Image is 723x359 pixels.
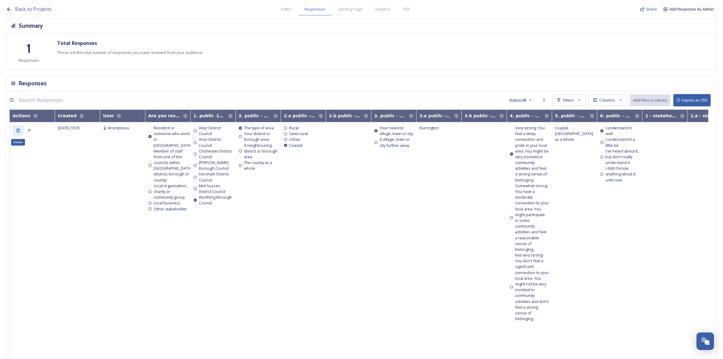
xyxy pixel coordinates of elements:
[515,252,549,322] span: Not very strong: You don't feel a significant connection to your local area. You might not be ver...
[18,58,39,63] span: Responses
[148,113,180,119] div: Are you responding as a....
[284,113,316,119] div: 2.a public - Please select the type of area
[58,125,80,131] span: [DATE] 10:35
[465,113,496,119] div: 3.b public - Please specify which nearest village, town or city
[606,137,639,148] span: I understand it a little bit
[375,6,390,12] span: Analytics
[289,137,300,142] span: Urban
[563,97,574,103] span: Filters
[199,160,233,171] span: [PERSON_NAME] Borough Council
[416,110,462,122] th: Toggle SortBy
[13,113,30,119] div: Actions
[630,94,670,106] button: Add Files to Library
[57,40,97,46] strong: Total Responses
[462,110,507,122] th: Toggle SortBy
[199,148,233,160] span: Chichester District Council
[199,194,233,206] span: Worthing Borough Council
[374,113,406,119] div: 3. public - Where do you go for most of your leisure or recreation time?
[103,113,114,119] div: User
[696,332,714,350] button: Open Chat
[154,183,187,200] span: Local organisation, charity or community group
[15,5,52,13] a: Back to Projects
[244,125,274,131] span: The type of area
[108,125,129,131] span: Anonymous
[239,113,271,119] div: 2. public - Which aspect of your local area do you most strongly identify with?
[599,97,615,103] span: Columns
[16,94,106,106] input: Search Responses
[15,6,52,12] span: Back to Projects
[305,6,325,12] span: Responses
[645,113,677,119] div: 1 - stakeholder - What type of organisation are you responding on behalf of?
[100,110,145,122] th: Toggle SortBy
[515,125,549,183] span: Very strong: You feel a deep connection and pride in your local area. You might be very involved ...
[371,110,416,122] th: Toggle SortBy
[597,110,642,122] th: Toggle SortBy
[555,113,587,119] div: 5. public - Can you tell us the area or place in [GEOGRAPHIC_DATA] that you feel the strongest co...
[600,113,632,119] div: 6. public - How much do you know about the changes to local councils (called Local Government Reo...
[199,171,233,183] span: Horsham District Council
[190,110,236,122] th: Toggle SortBy
[329,113,361,119] div: 2.b public - Please specify which district or borough area
[19,79,47,88] h3: Responses
[244,131,278,142] span: Your district or borough area
[289,143,302,148] span: Coastal
[154,200,180,206] span: Local business
[244,160,278,171] span: The county as a whole
[289,131,308,137] span: Semi-rural
[673,94,711,106] button: Export as CSV
[606,165,639,183] span: I didn't know anything about it until now
[154,125,192,148] span: Resident or someone who works in [GEOGRAPHIC_DATA]
[289,125,299,131] span: Rural
[145,110,190,122] th: Toggle SortBy
[57,50,203,55] span: These are the total number of responses you have received from your audience.
[690,113,722,119] div: 1.a - stakeholder - If other, please specify below.
[642,110,687,122] th: Toggle SortBy
[236,110,281,122] th: Toggle SortBy
[27,39,31,58] h1: 1
[380,125,413,137] span: Your nearest village, town or city
[606,125,639,137] span: I understand it well
[281,6,292,12] span: Editor
[338,6,362,12] span: Landing Page
[669,6,714,12] a: Add Response As Admin
[154,206,187,212] span: Other stakeholder
[552,110,597,122] th: Toggle SortBy
[10,110,55,122] th: Toggle SortBy
[507,110,552,122] th: Toggle SortBy
[419,125,439,131] span: Durrington
[380,137,413,148] span: A village, town or city further away
[646,6,657,12] span: Share
[419,113,451,119] div: 3.a public - Please specify which nearest village, town or city
[403,6,410,12] span: PDF
[326,110,371,122] th: Toggle SortBy
[281,110,326,122] th: Toggle SortBy
[193,113,225,119] div: 1. public -[GEOGRAPHIC_DATA] or borough council area do you live or work in?
[199,183,233,194] span: Mid-Sussex District Council
[19,21,43,30] h3: Summary
[555,125,593,142] span: Coastal [GEOGRAPHIC_DATA] as a whole
[199,137,233,148] span: Arun District Council
[506,94,536,106] button: Status:All
[55,110,100,122] th: Toggle SortBy
[606,148,639,166] span: I've heard about it, but don't really understand it
[154,148,192,183] span: Member of staff from one of the councils within [GEOGRAPHIC_DATA] (district, borough or county)
[199,125,233,137] span: Adur District Council
[11,139,25,146] div: Delete
[58,113,77,119] div: Created
[244,143,278,160] span: A neighbouring district or borough area
[510,113,542,119] div: 4. public - How would you best describe your connection to where you live?
[515,183,549,252] span: Somewhat strong: You have a moderate connection to your local area. You might participate in some...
